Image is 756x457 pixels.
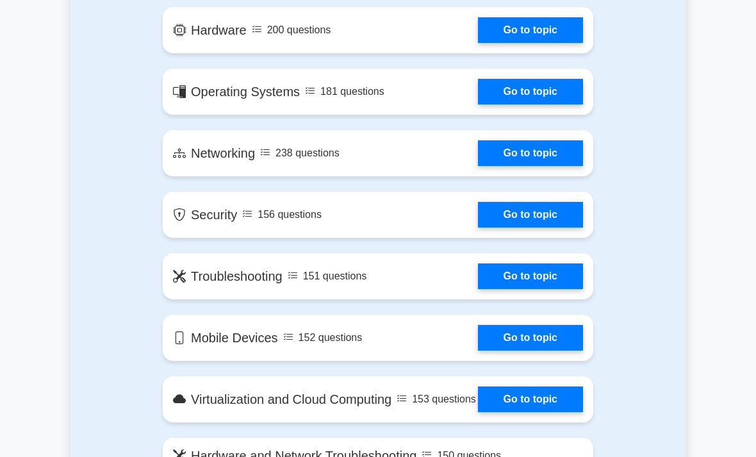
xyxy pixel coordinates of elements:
a: Go to topic [478,140,583,166]
a: Go to topic [478,17,583,43]
a: Go to topic [478,325,583,351]
a: Go to topic [478,202,583,228]
a: Go to topic [478,79,583,104]
a: Go to topic [478,263,583,289]
a: Go to topic [478,386,583,412]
